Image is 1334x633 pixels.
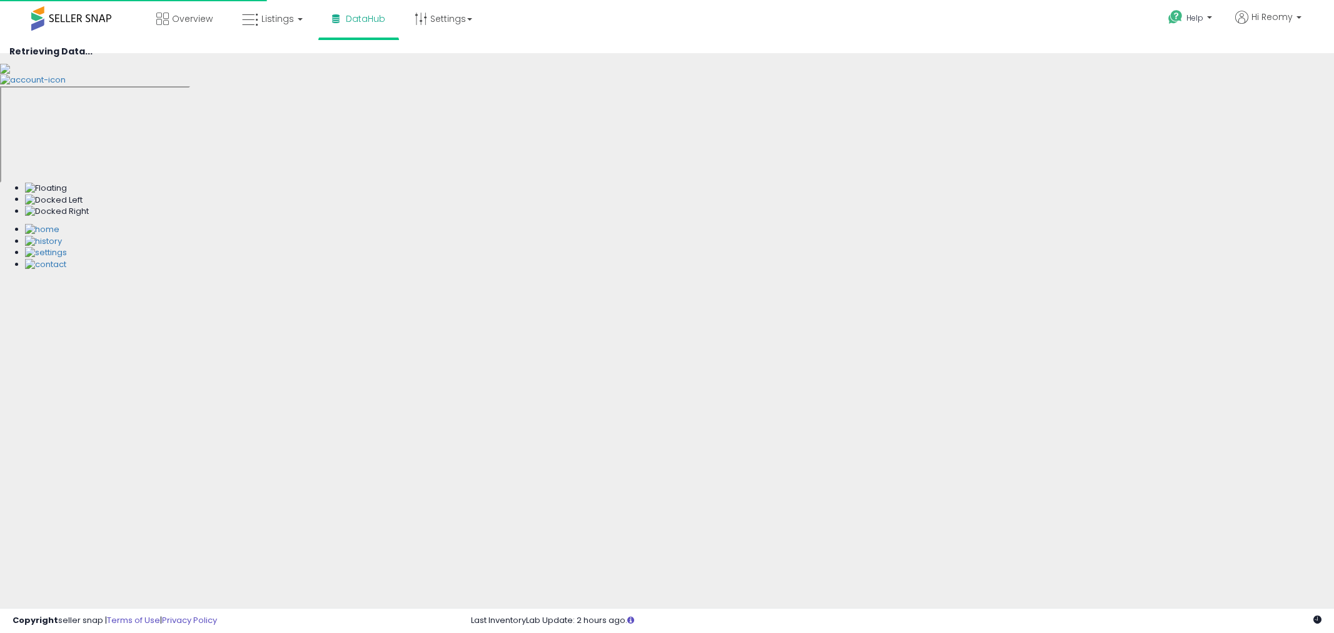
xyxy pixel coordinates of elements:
a: Hi Reomy [1235,11,1301,39]
img: History [25,236,62,248]
img: Floating [25,183,67,195]
span: DataHub [346,13,385,25]
img: Settings [25,247,67,259]
img: Contact [25,259,66,271]
i: Get Help [1168,9,1183,25]
h4: Retrieving Data... [9,47,1325,56]
img: Docked Left [25,195,83,206]
span: Help [1186,13,1203,23]
span: Hi Reomy [1251,11,1293,23]
span: Overview [172,13,213,25]
span: Listings [261,13,294,25]
img: Docked Right [25,206,89,218]
img: Home [25,224,59,236]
